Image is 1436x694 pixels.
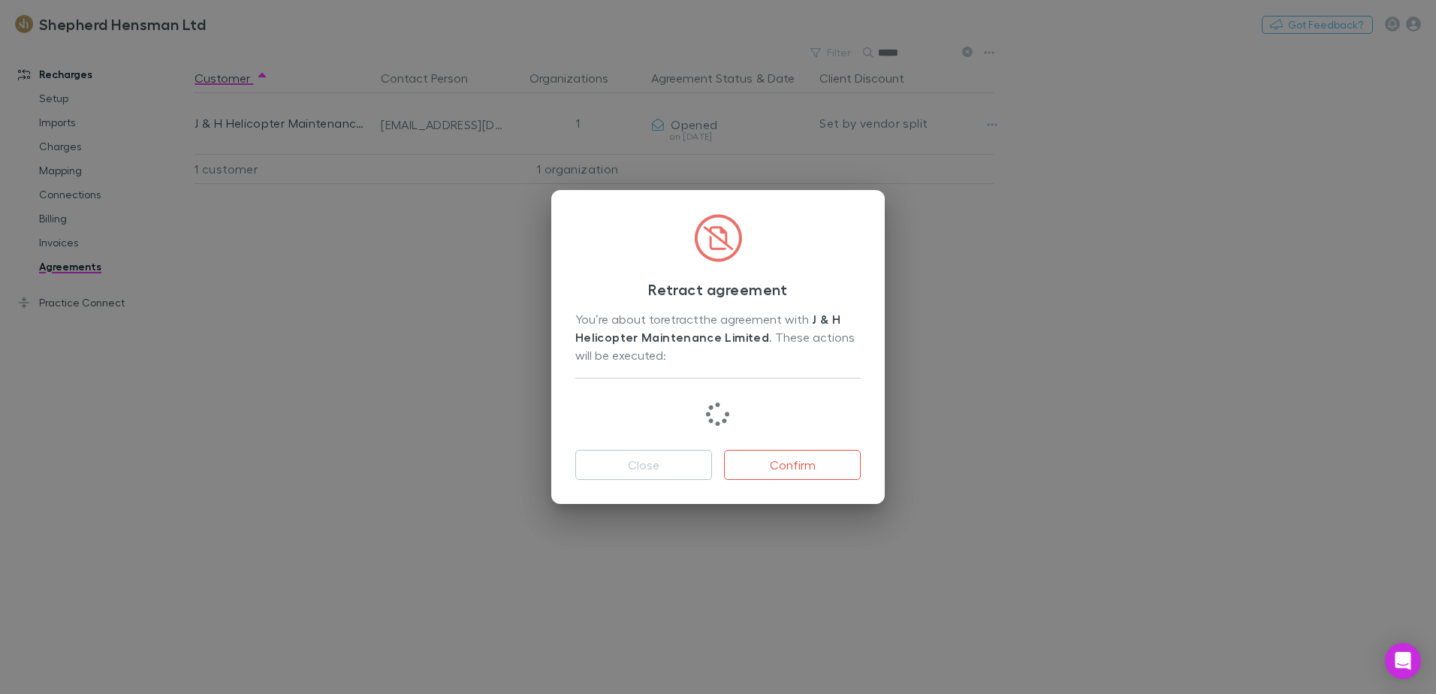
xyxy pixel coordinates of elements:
[724,450,861,480] button: Confirm
[575,450,712,480] button: Close
[575,280,861,298] h3: Retract agreement
[575,310,861,366] div: You’re about to retract the agreement with . These actions will be executed:
[1385,643,1421,679] div: Open Intercom Messenger
[575,312,844,345] strong: J & H Helicopter Maintenance Limited
[694,214,742,262] img: CircledFileSlash.svg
